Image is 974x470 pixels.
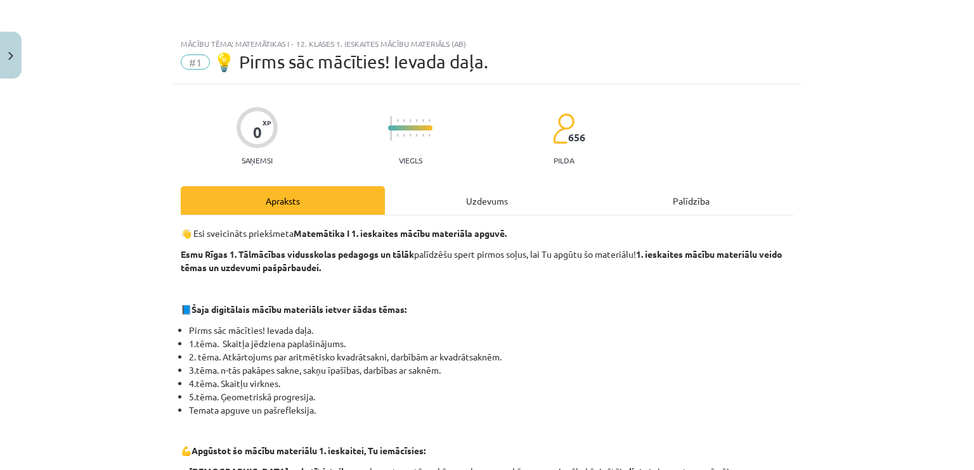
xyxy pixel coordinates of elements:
[554,156,574,165] p: pilda
[552,113,575,144] img: students-c634bb4e5e11cddfef0936a35e636f08e4e9abd3cc4e673bd6f9a4125e45ecb1.svg
[399,156,422,165] p: Viegls
[429,134,430,137] img: icon-short-line-57e1e144782c952c97e751825c79c345078a6d821885a25fce030b3d8c18986b.svg
[189,390,793,403] li: 5.tēma. Ģeometriskā progresija.
[181,54,210,70] span: #1
[181,39,793,48] div: Mācību tēma: Matemātikas i - 12. klases 1. ieskaites mācību materiāls (ab)
[181,227,793,240] p: 👋 Esi sveicināts priekšmeta
[189,337,793,350] li: 1.tēma. Skaitļa jēdziena paplašinājums.
[181,186,385,215] div: Apraksts
[391,116,392,141] img: icon-long-line-d9ea69661e0d244f92f715978eff75569469978d946b2353a9bb055b3ed8787d.svg
[263,119,271,126] span: XP
[189,403,793,417] li: Temata apguve un pašrefleksija.
[8,52,13,60] img: icon-close-lesson-0947bae3869378f0d4975bcd49f059093ad1ed9edebbc8119c70593378902aed.svg
[181,303,793,316] p: 📘
[237,156,278,165] p: Saņemsi
[410,134,411,137] img: icon-short-line-57e1e144782c952c97e751825c79c345078a6d821885a25fce030b3d8c18986b.svg
[253,124,262,141] div: 0
[294,227,507,239] b: Matemātika I 1. ieskaites mācību materiāla apguvē.
[410,119,411,122] img: icon-short-line-57e1e144782c952c97e751825c79c345078a6d821885a25fce030b3d8c18986b.svg
[429,119,430,122] img: icon-short-line-57e1e144782c952c97e751825c79c345078a6d821885a25fce030b3d8c18986b.svg
[181,444,793,457] p: 💪
[189,350,793,364] li: 2. tēma. Atkārtojums par aritmētisko kvadrātsakni, darbībām ar kvadrātsaknēm.
[397,119,398,122] img: icon-short-line-57e1e144782c952c97e751825c79c345078a6d821885a25fce030b3d8c18986b.svg
[385,186,589,215] div: Uzdevums
[589,186,793,215] div: Palīdzība
[213,51,488,72] span: 💡 Pirms sāc mācīties! Ievada daļa.
[416,119,417,122] img: icon-short-line-57e1e144782c952c97e751825c79c345078a6d821885a25fce030b3d8c18986b.svg
[189,377,793,390] li: 4.tēma. Skaitļu virknes.
[397,134,398,137] img: icon-short-line-57e1e144782c952c97e751825c79c345078a6d821885a25fce030b3d8c18986b.svg
[422,134,424,137] img: icon-short-line-57e1e144782c952c97e751825c79c345078a6d821885a25fce030b3d8c18986b.svg
[416,134,417,137] img: icon-short-line-57e1e144782c952c97e751825c79c345078a6d821885a25fce030b3d8c18986b.svg
[181,248,793,274] p: palīdzēšu spert pirmos soļus, lai Tu apgūtu šo materiālu!
[403,134,405,137] img: icon-short-line-57e1e144782c952c97e751825c79c345078a6d821885a25fce030b3d8c18986b.svg
[568,132,585,143] span: 656
[189,364,793,377] li: 3.tēma. n-tās pakāpes sakne, sakņu īpašības, darbības ar saknēm.
[192,303,406,315] strong: Šaja digitālais mācību materiāls ietver šādas tēmas:
[403,119,405,122] img: icon-short-line-57e1e144782c952c97e751825c79c345078a6d821885a25fce030b3d8c18986b.svg
[181,248,414,260] b: Esmu Rīgas 1. Tālmācības vidusskolas pedagogs un tālāk
[422,119,424,122] img: icon-short-line-57e1e144782c952c97e751825c79c345078a6d821885a25fce030b3d8c18986b.svg
[192,445,425,456] b: Apgūstot šo mācību materiālu 1. ieskaitei, Tu iemācīsies:
[189,324,793,337] li: Pirms sāc mācīties! Ievada daļa.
